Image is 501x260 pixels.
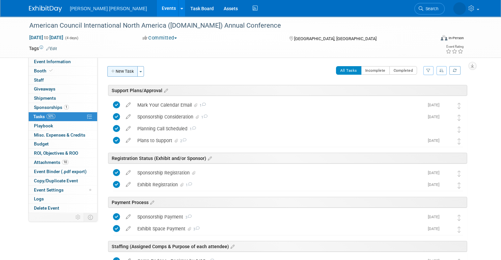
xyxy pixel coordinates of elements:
[29,204,97,213] a: Delete Event
[134,223,424,234] div: Exhibit Space Payment
[65,36,78,40] span: (4 days)
[458,182,461,189] i: Move task
[29,66,97,75] a: Booth
[414,3,445,14] a: Search
[64,105,69,110] span: 1
[140,35,180,41] button: Committed
[458,138,461,144] i: Move task
[84,213,97,221] td: Toggle Event Tabs
[29,85,97,93] a: Giveaways
[449,66,460,75] a: Refresh
[29,121,97,130] a: Playbook
[458,226,461,233] i: Move task
[108,241,467,252] div: Staffing (Assigned Comps & Purpose of each attendee)
[134,167,424,178] div: Sponsorship Registration
[361,66,390,75] button: Incomplete
[29,158,97,167] a: Attachments10
[34,95,56,101] span: Shipments
[29,131,97,140] a: Misc. Expenses & Credits
[134,99,424,111] div: Mark Your Calendar Email
[443,213,451,222] img: Kelly Graber
[200,115,208,119] span: 1
[108,153,467,164] div: Registration Status (Exhibit and/or Sponsor)
[123,102,134,108] a: edit
[46,46,57,51] a: Edit
[389,66,417,75] button: Completed
[34,150,78,156] span: ROI, Objectives & ROO
[123,114,134,120] a: edit
[29,195,97,203] a: Logs
[29,45,57,52] td: Tags
[428,226,443,231] span: [DATE]
[423,6,438,11] span: Search
[400,34,464,44] div: Event Format
[458,170,461,177] i: Move task
[443,137,451,145] img: Kelly Graber
[34,141,49,146] span: Budget
[123,226,134,232] a: edit
[34,178,78,183] span: Copy/Duplicate Event
[89,189,91,191] span: Modified Layout
[29,167,97,176] a: Event Binder (.pdf export)
[294,36,376,41] span: [GEOGRAPHIC_DATA], [GEOGRAPHIC_DATA]
[29,35,64,40] span: [DATE] [DATE]
[428,170,443,175] span: [DATE]
[27,20,427,32] div: American Council International North America ([DOMAIN_NAME]) Annual Conference
[34,68,54,73] span: Booth
[34,205,59,211] span: Delete Event
[443,169,451,178] img: Kelly Graber
[458,215,461,221] i: Move task
[29,103,97,112] a: Sponsorships1
[446,45,463,48] div: Event Rating
[29,76,97,85] a: Staff
[43,35,49,40] span: to
[33,114,55,119] span: Tasks
[428,138,443,143] span: [DATE]
[179,139,186,143] span: 2
[34,160,69,165] span: Attachments
[29,149,97,158] a: ROI, Objectives & ROO
[229,243,235,249] a: Edit sections
[453,2,466,15] img: Kelly Graber
[443,225,451,234] img: Kelly Graber
[108,197,467,208] div: Payment Process
[123,126,134,132] a: edit
[441,35,447,40] img: Format-Inperson.png
[34,86,55,91] span: Giveaways
[134,111,424,122] div: Sponsorship Consideration
[134,135,424,146] div: Plans to Support
[34,77,44,83] span: Staff
[29,140,97,148] a: Budget
[29,6,62,12] img: ExhibitDay
[185,183,192,187] span: 1
[458,126,461,133] i: Move task
[34,169,87,174] span: Event Binder (.pdf export)
[49,69,53,72] i: Booth reservation complete
[134,211,424,222] div: Sponsorship Payment
[149,199,154,205] a: Edit sections
[458,115,461,121] i: Move task
[123,214,134,220] a: edit
[458,103,461,109] i: Move task
[428,115,443,119] span: [DATE]
[34,196,44,201] span: Logs
[123,182,134,188] a: edit
[443,125,451,134] img: Kelly Graber
[162,87,168,93] a: Edit sections
[46,114,55,119] span: 50%
[72,213,84,221] td: Personalize Event Tab Strip
[428,215,443,219] span: [DATE]
[192,227,200,231] span: 3
[29,176,97,185] a: Copy/Duplicate Event
[428,182,443,187] span: [DATE]
[199,103,206,108] span: 1
[428,103,443,107] span: [DATE]
[34,123,53,128] span: Playbook
[183,215,192,220] span: 3
[34,59,71,64] span: Event Information
[29,57,97,66] a: Event Information
[34,105,69,110] span: Sponsorships
[448,36,464,40] div: In-Person
[29,112,97,121] a: Tasks50%
[443,101,451,110] img: Kelly Graber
